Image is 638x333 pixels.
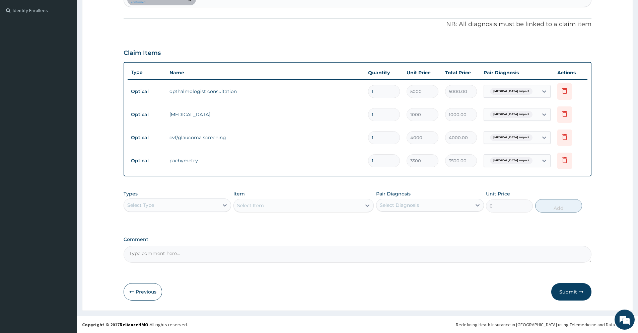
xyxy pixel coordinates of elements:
span: [MEDICAL_DATA] suspect [490,88,533,95]
th: Name [166,66,365,79]
label: Unit Price [486,190,510,197]
button: Previous [124,283,162,301]
div: Chat with us now [35,37,113,46]
label: Item [233,190,245,197]
th: Quantity [365,66,403,79]
footer: All rights reserved. [77,316,638,333]
img: d_794563401_company_1708531726252_794563401 [12,33,27,50]
td: pachymetry [166,154,365,167]
td: opthalmologist consultation [166,85,365,98]
td: Optical [128,132,166,144]
button: Add [535,199,582,213]
th: Type [128,66,166,79]
p: NB: All diagnosis must be linked to a claim item [124,20,591,29]
th: Total Price [442,66,480,79]
span: We're online! [39,84,92,152]
span: [MEDICAL_DATA] suspect [490,134,533,141]
div: Select Type [127,202,154,209]
h3: Claim Items [124,50,161,57]
span: [MEDICAL_DATA] suspect [490,157,533,164]
div: Select Diagnosis [380,202,419,209]
div: Minimize live chat window [110,3,126,19]
td: cvf/glaucoma screening [166,131,365,144]
th: Actions [554,66,587,79]
th: Pair Diagnosis [480,66,554,79]
td: Optical [128,108,166,121]
small: confirmed [131,1,184,4]
button: Submit [551,283,591,301]
span: [MEDICAL_DATA] suspect [490,111,533,118]
td: Optical [128,155,166,167]
textarea: Type your message and hit 'Enter' [3,183,128,206]
td: Optical [128,85,166,98]
div: Redefining Heath Insurance in [GEOGRAPHIC_DATA] using Telemedicine and Data Science! [456,321,633,328]
label: Comment [124,237,591,242]
label: Pair Diagnosis [376,190,411,197]
label: Types [124,191,138,197]
strong: Copyright © 2017 . [82,322,150,328]
td: [MEDICAL_DATA] [166,108,365,121]
a: RelianceHMO [120,322,148,328]
th: Unit Price [403,66,442,79]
